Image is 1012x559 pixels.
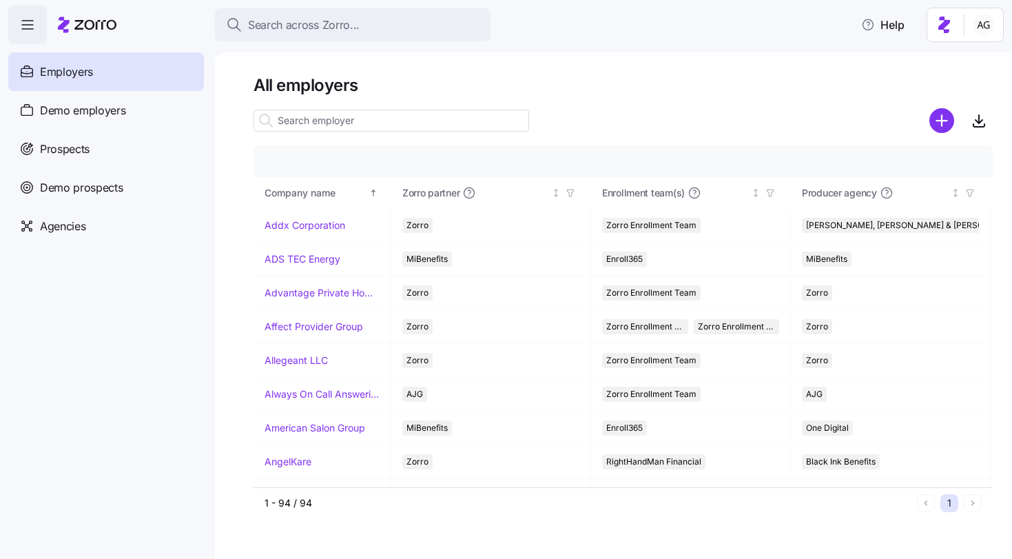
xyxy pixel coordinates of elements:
button: Next page [964,494,982,512]
span: Help [861,17,905,33]
div: Not sorted [551,188,561,198]
span: Black Ink Benefits [806,454,876,469]
span: Zorro Enrollment Experts [698,319,776,334]
svg: add icon [929,108,954,133]
span: Zorro [806,319,828,334]
a: American Salon Group [265,421,365,435]
button: 1 [940,494,958,512]
input: Search employer [254,110,529,132]
th: Company nameSorted ascending [254,177,391,209]
div: 1 - 94 / 94 [265,496,911,510]
span: Zorro [406,353,428,368]
span: Demo employers [40,102,126,119]
span: Zorro Enrollment Team [606,353,696,368]
span: RightHandMan Financial [606,454,701,469]
span: Prospects [40,141,90,158]
th: Producer agencyNot sorted [791,177,991,209]
span: Producer agency [802,186,877,200]
a: Addx Corporation [265,218,345,232]
span: Enroll365 [606,252,643,267]
a: Prospects [8,130,204,168]
a: Demo prospects [8,168,204,207]
a: Affect Provider Group [265,320,363,334]
span: Demo prospects [40,179,123,196]
div: Not sorted [751,188,761,198]
a: Demo employers [8,91,204,130]
span: Zorro [406,285,428,301]
span: Zorro Enrollment Team [606,218,696,233]
button: Search across Zorro... [215,8,490,41]
span: Enroll365 [606,420,643,436]
span: MiBenefits [806,252,847,267]
h1: All employers [254,74,993,96]
span: Employers [40,63,93,81]
div: Sorted ascending [369,188,378,198]
span: Agencies [40,218,85,235]
span: AJG [406,387,423,402]
span: Zorro [806,353,828,368]
span: Zorro Enrollment Team [606,319,684,334]
span: Zorro [406,218,428,233]
span: Zorro [806,285,828,301]
span: One Digital [806,420,849,436]
th: Enrollment team(s)Not sorted [591,177,791,209]
span: Zorro Enrollment Team [606,387,696,402]
div: Company name [265,185,366,201]
div: Not sorted [951,188,960,198]
th: Zorro partnerNot sorted [391,177,591,209]
a: Employers [8,52,204,91]
button: Previous page [917,494,935,512]
span: MiBenefits [406,420,448,436]
a: Allegeant LLC [265,354,328,367]
span: Enrollment team(s) [602,186,685,200]
img: 5fc55c57e0610270ad857448bea2f2d5 [973,14,995,36]
a: Advantage Private Home Care [265,286,380,300]
a: ADS TEC Energy [265,252,340,266]
a: AngelKare [265,455,311,469]
span: Zorro partner [402,186,459,200]
span: MiBenefits [406,252,448,267]
button: Help [850,11,916,39]
a: Agencies [8,207,204,245]
a: Always On Call Answering Service [265,387,380,401]
span: Zorro Enrollment Team [606,285,696,301]
span: AJG [806,387,823,402]
span: Zorro [406,319,428,334]
span: Zorro [406,454,428,469]
span: Search across Zorro... [248,17,360,34]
